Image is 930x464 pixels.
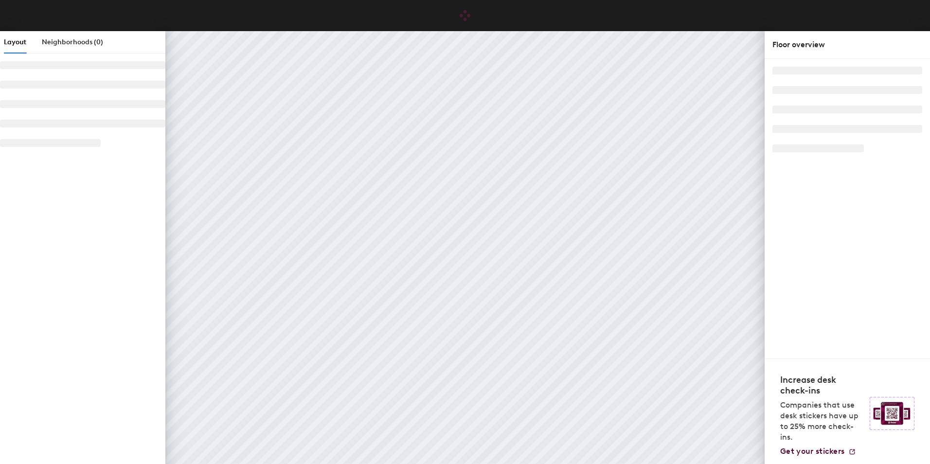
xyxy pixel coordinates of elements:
span: Neighborhoods (0) [42,38,103,46]
div: Floor overview [772,39,922,51]
h4: Increase desk check-ins [780,375,864,396]
img: Sticker logo [870,397,914,430]
span: Layout [4,38,26,46]
a: Get your stickers [780,446,856,456]
p: Companies that use desk stickers have up to 25% more check-ins. [780,400,864,443]
span: Get your stickers [780,446,844,456]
